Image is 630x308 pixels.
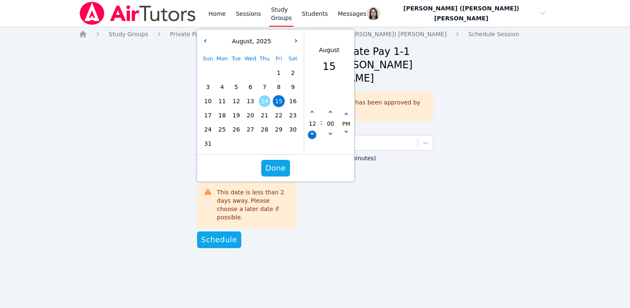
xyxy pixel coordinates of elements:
[257,94,272,108] div: Choose Thursday August 14 of 2025
[257,122,272,137] div: Choose Thursday August 28 of 2025
[286,94,300,108] div: Choose Saturday August 16 of 2025
[257,52,272,66] div: Thu
[201,94,215,108] div: Choose Sunday August 10 of 2025
[215,52,229,66] div: Mon
[287,95,299,107] span: 16
[286,52,300,66] div: Sat
[259,95,270,107] span: 14
[229,137,243,151] div: Choose Tuesday September 02 of 2025
[215,94,229,108] div: Choose Monday August 11 of 2025
[216,109,228,121] span: 18
[229,80,243,94] div: Choose Tuesday August 05 of 2025
[287,124,299,135] span: 30
[286,122,300,137] div: Choose Saturday August 30 of 2025
[170,30,447,38] a: Private Pay 1-1 with [PERSON_NAME] and [PERSON_NAME] ([PERSON_NAME]) [PERSON_NAME]
[272,122,286,137] div: Choose Friday August 29 of 2025
[202,109,214,121] span: 17
[201,137,215,151] div: Choose Sunday August 31 of 2025
[230,38,252,45] span: August
[201,66,215,80] div: Choose Sunday July 27 of 2025
[245,124,256,135] span: 27
[109,30,148,38] a: Study Groups
[273,124,285,135] span: 29
[342,119,350,129] div: PM
[273,109,285,121] span: 22
[287,81,299,93] span: 9
[257,137,272,151] div: Choose Thursday September 04 of 2025
[243,137,257,151] div: Choose Wednesday September 03 of 2025
[259,81,270,93] span: 7
[215,80,229,94] div: Choose Monday August 04 of 2025
[201,108,215,122] div: Choose Sunday August 17 of 2025
[254,38,271,45] span: 2025
[230,95,242,107] span: 12
[230,81,242,93] span: 5
[257,108,272,122] div: Choose Thursday August 21 of 2025
[79,2,197,25] img: Air Tutors
[243,66,257,80] div: Choose Wednesday July 30 of 2025
[272,52,286,66] div: Fri
[215,137,229,151] div: Choose Monday September 01 of 2025
[272,137,286,151] div: Choose Friday September 05 of 2025
[320,92,322,153] span: :
[243,108,257,122] div: Choose Wednesday August 20 of 2025
[230,109,242,121] span: 19
[216,81,228,93] span: 4
[245,95,256,107] span: 13
[243,122,257,137] div: Choose Wednesday August 27 of 2025
[243,52,257,66] div: Wed
[229,122,243,137] div: Choose Tuesday August 26 of 2025
[197,231,241,248] button: Schedule
[201,122,215,137] div: Choose Sunday August 24 of 2025
[314,151,433,163] label: Duration (in minutes)
[217,188,290,221] div: This date is less than 2 days away. Please choose a later date if possible.
[287,109,299,121] span: 23
[319,59,339,75] div: 15
[243,80,257,94] div: Choose Wednesday August 06 of 2025
[202,95,214,107] span: 10
[215,66,229,80] div: Choose Monday July 28 of 2025
[468,30,519,38] a: Schedule Session
[338,10,367,18] span: Messages
[272,66,286,80] div: Choose Friday August 01 of 2025
[202,81,214,93] span: 3
[261,160,290,176] button: Done
[201,234,237,246] span: Schedule
[229,94,243,108] div: Choose Tuesday August 12 of 2025
[215,122,229,137] div: Choose Monday August 25 of 2025
[257,80,272,94] div: Choose Thursday August 07 of 2025
[170,31,447,37] span: Private Pay 1-1 with [PERSON_NAME] and [PERSON_NAME] ([PERSON_NAME]) [PERSON_NAME]
[287,67,299,79] span: 2
[245,81,256,93] span: 6
[273,95,285,107] span: 15
[202,138,214,149] span: 31
[286,137,300,151] div: Choose Saturday September 06 of 2025
[109,31,148,37] span: Study Groups
[230,37,271,46] div: ,
[273,67,285,79] span: 1
[230,124,242,135] span: 26
[245,109,256,121] span: 20
[202,124,214,135] span: 24
[79,30,551,38] nav: Breadcrumb
[201,52,215,66] div: Sun
[272,94,286,108] div: Choose Friday August 15 of 2025
[319,46,339,55] div: August
[286,66,300,80] div: Choose Saturday August 02 of 2025
[243,94,257,108] div: Choose Wednesday August 13 of 2025
[265,162,285,174] span: Done
[257,66,272,80] div: Choose Thursday July 31 of 2025
[273,81,285,93] span: 8
[286,108,300,122] div: Choose Saturday August 23 of 2025
[229,66,243,80] div: Choose Tuesday July 29 of 2025
[286,80,300,94] div: Choose Saturday August 09 of 2025
[259,109,270,121] span: 21
[272,108,286,122] div: Choose Friday August 22 of 2025
[201,80,215,94] div: Choose Sunday August 03 of 2025
[215,108,229,122] div: Choose Monday August 18 of 2025
[259,124,270,135] span: 28
[229,108,243,122] div: Choose Tuesday August 19 of 2025
[216,95,228,107] span: 11
[216,124,228,135] span: 25
[468,31,519,37] span: Schedule Session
